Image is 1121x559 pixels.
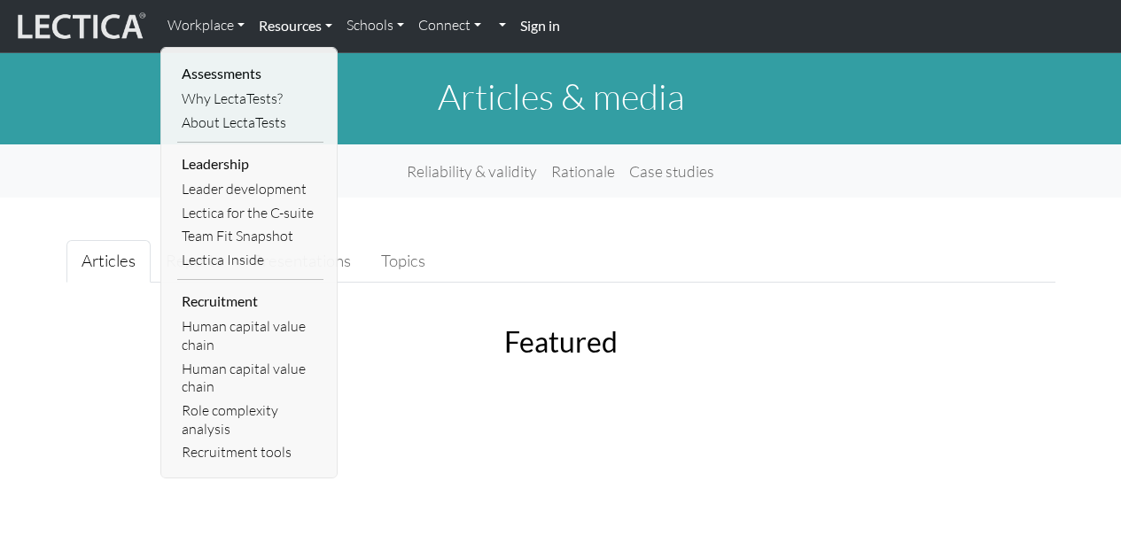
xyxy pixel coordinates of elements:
img: lecticalive [13,10,146,43]
a: Lectica Inside [177,248,323,272]
a: Human capital value chain [177,314,323,356]
a: Human capital value chain [177,357,323,399]
li: Leadership [177,150,323,178]
a: Recruitment tools [177,440,323,464]
a: Reports [151,240,237,283]
a: Case studies [622,151,721,190]
h2: Featured [160,325,962,359]
a: Rationale [544,151,622,190]
a: Team Fit Snapshot [177,224,323,248]
a: Resources [252,7,339,44]
li: Assessments [177,59,323,88]
a: Reliability & validity [400,151,544,190]
a: Sign in [513,7,567,45]
h1: Articles & media [66,75,1055,118]
a: About LectaTests [177,111,323,135]
strong: Sign in [520,17,560,34]
a: Why LectaTests? [177,87,323,111]
a: Lectica for the C-suite [177,201,323,225]
a: Schools [339,7,411,44]
a: Leader development [177,177,323,201]
a: Workplace [160,7,252,44]
li: Recruitment [177,287,323,315]
a: Articles [66,240,151,283]
a: Connect [411,7,488,44]
a: Role complexity analysis [177,399,323,440]
a: Topics [366,240,440,283]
